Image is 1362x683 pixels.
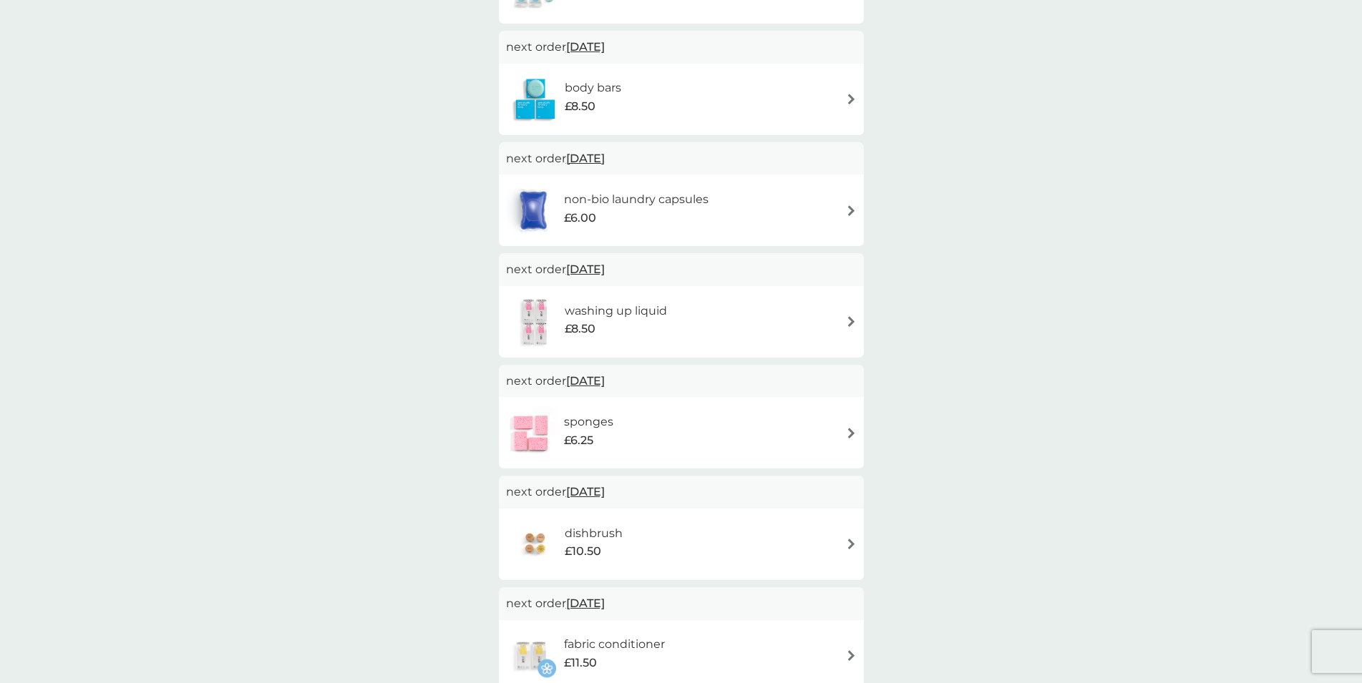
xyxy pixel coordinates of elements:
[846,94,857,104] img: arrow right
[564,431,593,450] span: £6.25
[566,33,605,61] span: [DATE]
[564,190,709,209] h6: non-bio laundry capsules
[846,650,857,661] img: arrow right
[846,539,857,549] img: arrow right
[506,372,857,390] p: next order
[565,79,621,97] h6: body bars
[846,428,857,438] img: arrow right
[566,478,605,506] span: [DATE]
[565,320,595,338] span: £8.50
[566,144,605,172] span: [DATE]
[565,302,667,320] h6: washing up liquid
[506,149,857,168] p: next order
[506,297,565,347] img: washing up liquid
[506,74,565,124] img: body bars
[506,185,560,235] img: non-bio laundry capsules
[564,209,596,227] span: £6.00
[506,38,857,56] p: next order
[564,635,665,654] h6: fabric conditioner
[565,97,595,116] span: £8.50
[566,255,605,283] span: [DATE]
[564,654,597,672] span: £11.50
[506,519,565,569] img: dishbrush
[506,483,857,501] p: next order
[564,413,613,431] h6: sponges
[506,631,556,681] img: fabric conditioner
[506,408,556,458] img: sponges
[566,367,605,395] span: [DATE]
[846,316,857,327] img: arrow right
[506,594,857,613] p: next order
[506,260,857,279] p: next order
[565,524,623,543] h6: dishbrush
[566,589,605,617] span: [DATE]
[565,542,601,561] span: £10.50
[846,205,857,216] img: arrow right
